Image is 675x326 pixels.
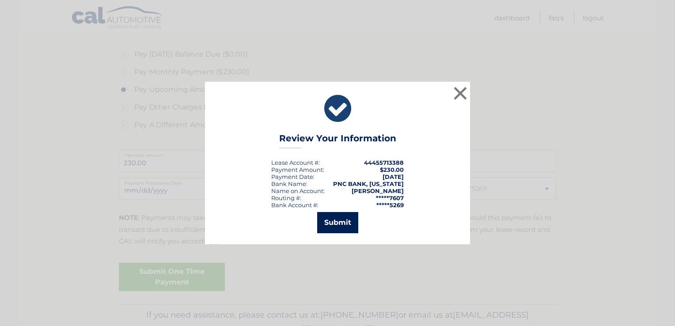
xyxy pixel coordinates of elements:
div: Name on Account: [271,187,325,194]
button: × [451,84,469,102]
span: $230.00 [380,166,404,173]
button: Submit [317,212,358,233]
div: Bank Name: [271,180,307,187]
span: [DATE] [383,173,404,180]
strong: 44455713388 [364,159,404,166]
strong: PNC BANK, [US_STATE] [333,180,404,187]
h3: Review Your Information [279,133,396,148]
div: Routing #: [271,194,301,201]
strong: [PERSON_NAME] [352,187,404,194]
div: : [271,173,315,180]
div: Bank Account #: [271,201,319,208]
span: Payment Date [271,173,313,180]
div: Payment Amount: [271,166,324,173]
div: Lease Account #: [271,159,320,166]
